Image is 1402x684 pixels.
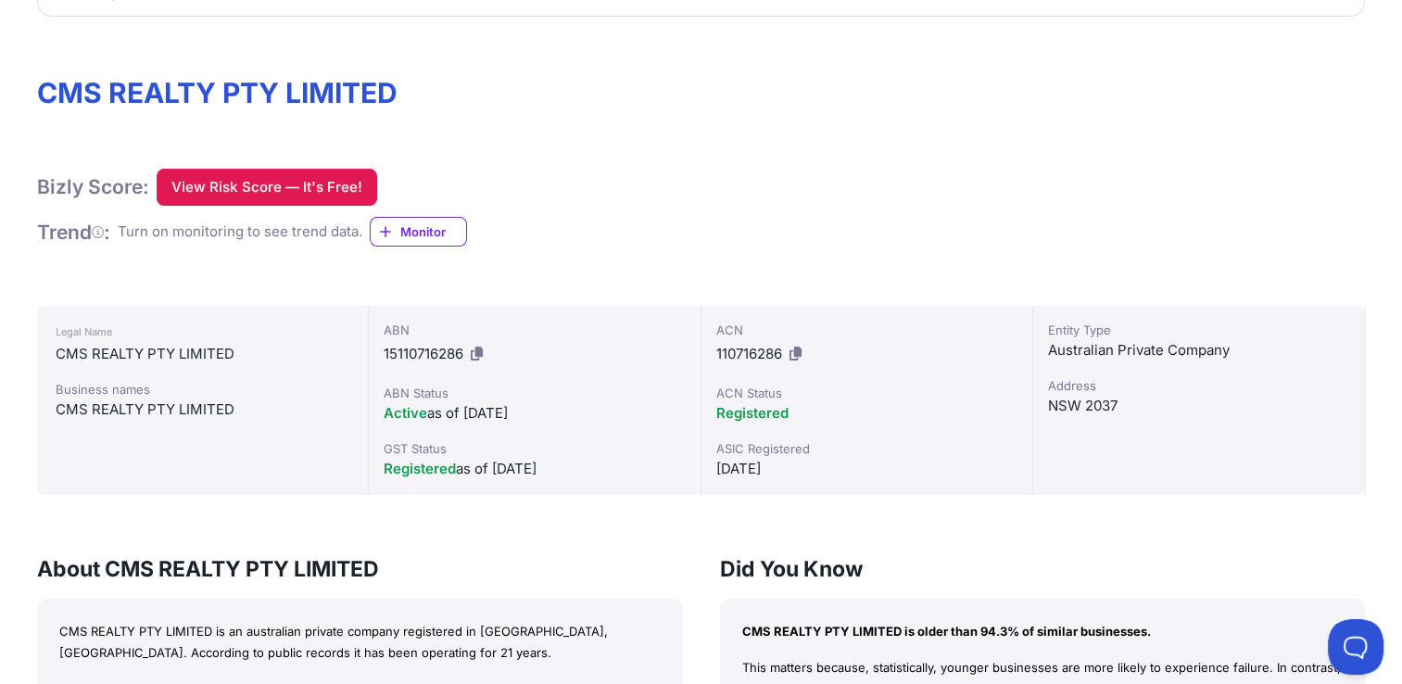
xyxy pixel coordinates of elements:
[59,621,661,664] p: CMS REALTY PTY LIMITED is an australian private company registered in [GEOGRAPHIC_DATA], [GEOGRAP...
[56,321,349,343] div: Legal Name
[384,321,685,339] div: ABN
[384,439,685,458] div: GST Status
[400,222,466,241] span: Monitor
[716,384,1017,402] div: ACN Status
[56,380,349,399] div: Business names
[384,384,685,402] div: ABN Status
[716,458,1017,480] div: [DATE]
[1048,395,1349,417] div: NSW 2037
[716,404,789,422] span: Registered
[1328,619,1383,675] iframe: Toggle Customer Support
[1048,339,1349,361] div: Australian Private Company
[720,554,1366,584] h3: Did You Know
[716,439,1017,458] div: ASIC Registered
[37,220,110,245] h1: Trend :
[384,402,685,424] div: as of [DATE]
[157,169,377,206] button: View Risk Score — It's Free!
[37,174,149,199] h1: Bizly Score:
[716,345,782,362] span: 110716286
[370,217,467,247] a: Monitor
[384,458,685,480] div: as of [DATE]
[56,343,349,365] div: CMS REALTY PTY LIMITED
[1048,376,1349,395] div: Address
[56,399,349,421] div: CMS REALTY PTY LIMITED
[1048,321,1349,339] div: Entity Type
[716,321,1017,339] div: ACN
[384,345,463,362] span: 15110716286
[384,460,456,477] span: Registered
[37,554,683,584] h3: About CMS REALTY PTY LIMITED
[37,76,1365,109] h1: CMS REALTY PTY LIMITED
[384,404,427,422] span: Active
[742,621,1344,642] p: CMS REALTY PTY LIMITED is older than 94.3% of similar businesses.
[118,222,362,243] div: Turn on monitoring to see trend data.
